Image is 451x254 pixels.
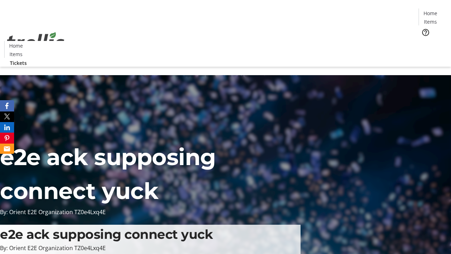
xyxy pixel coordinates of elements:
a: Items [419,18,441,25]
a: Home [5,42,27,49]
span: Items [424,18,437,25]
span: Home [424,10,437,17]
a: Tickets [4,59,32,67]
span: Tickets [10,59,27,67]
a: Home [419,10,441,17]
a: Items [5,50,27,58]
span: Tickets [424,41,441,48]
span: Items [10,50,23,58]
button: Help [419,25,433,40]
span: Home [9,42,23,49]
img: Orient E2E Organization TZ0e4Lxq4E's Logo [4,24,67,60]
a: Tickets [419,41,447,48]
